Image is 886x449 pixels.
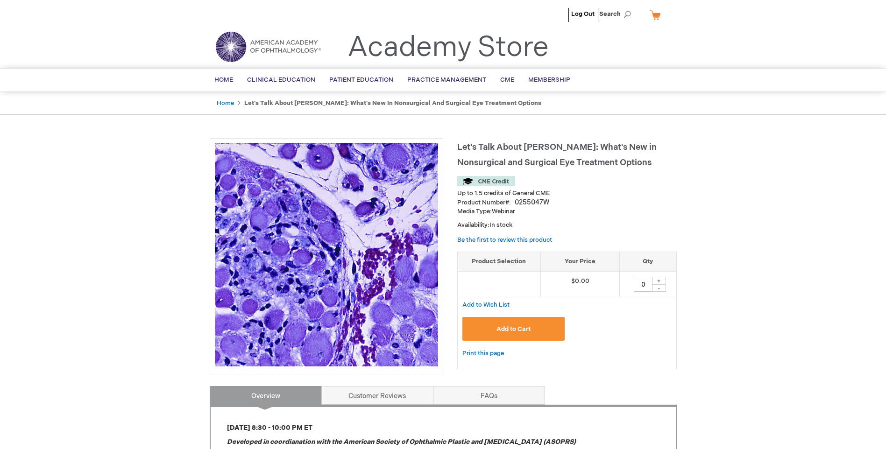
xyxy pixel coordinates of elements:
td: $0.00 [540,271,620,297]
a: Add to Wish List [462,301,510,309]
th: Product Selection [458,252,541,272]
span: Membership [528,76,570,84]
a: Print this page [462,348,504,359]
em: Developed in coordianation with the American Society of Ophthalmic Plastic and [MEDICAL_DATA] (AS... [227,438,576,446]
p: Webinar [457,207,677,216]
span: Home [214,76,233,84]
a: FAQs [433,386,545,405]
a: Log Out [571,10,595,18]
span: Clinical Education [247,76,315,84]
li: Up to 1.5 credits of General CME [457,189,677,198]
strong: [DATE] 8:30 - 10:00 PM ET [227,424,312,432]
span: Search [599,5,635,23]
a: Customer Reviews [321,386,433,405]
span: Practice Management [407,76,486,84]
span: CME [500,76,514,84]
button: Add to Cart [462,317,565,341]
a: Be the first to review this product [457,236,552,244]
span: Patient Education [329,76,393,84]
input: Qty [634,277,652,292]
span: Add to Cart [496,325,531,333]
img: CME Credit [457,176,515,186]
a: Academy Store [347,31,549,64]
img: Let's Talk About TED: What's New in Nonsurgical and Surgical Eye Treatment Options [215,143,438,366]
span: Let's Talk About [PERSON_NAME]: What's New in Nonsurgical and Surgical Eye Treatment Options [457,142,657,168]
th: Your Price [540,252,620,272]
a: Home [217,99,234,107]
span: In stock [489,221,512,229]
div: + [652,277,666,285]
strong: Let's Talk About [PERSON_NAME]: What's New in Nonsurgical and Surgical Eye Treatment Options [244,99,541,107]
th: Qty [620,252,676,272]
p: Availability: [457,221,677,230]
strong: Product Number [457,199,511,206]
div: - [652,284,666,292]
strong: Media Type: [457,208,492,215]
div: 0255047W [515,198,549,207]
a: Overview [210,386,322,405]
